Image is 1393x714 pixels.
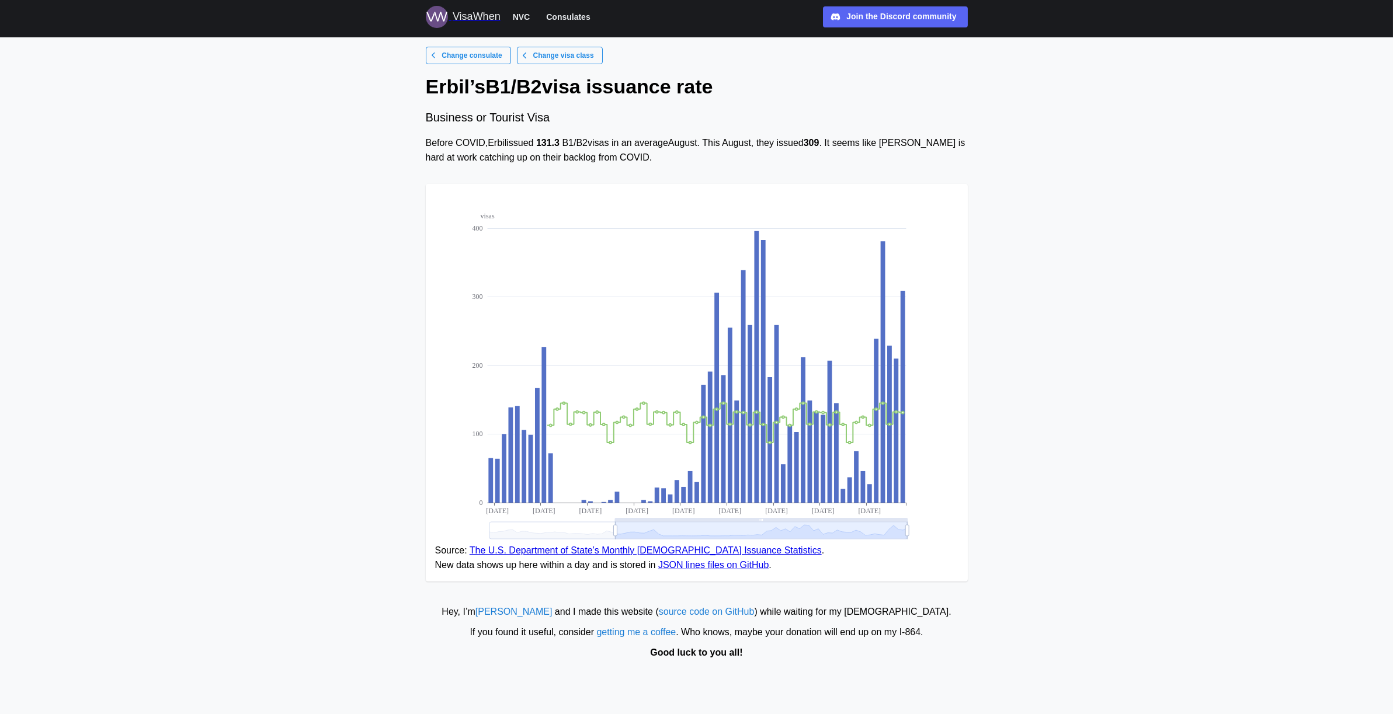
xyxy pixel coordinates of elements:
[804,138,819,148] strong: 309
[536,138,560,148] strong: 131.3
[435,544,958,573] figcaption: Source: . New data shows up here within a day and is stored in .
[426,136,968,165] div: Before COVID, Erbil issued B1/B2 visas in an average August . This August , they issued . It seem...
[532,507,555,515] text: [DATE]
[672,507,694,515] text: [DATE]
[486,507,509,515] text: [DATE]
[453,9,501,25] div: VisaWhen
[508,9,536,25] button: NVC
[475,607,553,617] a: [PERSON_NAME]
[541,9,595,25] button: Consulates
[546,10,590,24] span: Consulates
[513,10,530,24] span: NVC
[6,646,1387,660] div: Good luck to you all!
[426,6,448,28] img: Logo for VisaWhen
[658,560,769,570] a: JSON lines files on GitHub
[472,430,482,438] text: 100
[811,507,834,515] text: [DATE]
[823,6,968,27] a: Join the Discord community
[659,607,755,617] a: source code on GitHub
[470,545,822,555] a: The U.S. Department of State’s Monthly [DEMOGRAPHIC_DATA] Issuance Statistics
[596,627,676,637] a: getting me a coffee
[718,507,741,515] text: [DATE]
[426,47,511,64] a: Change consulate
[472,361,482,370] text: 200
[426,109,968,127] div: Business or Tourist Visa
[472,292,482,301] text: 300
[480,212,494,220] text: visas
[472,224,482,232] text: 400
[765,507,788,515] text: [DATE]
[858,507,881,515] text: [DATE]
[517,47,603,64] a: Change visa class
[6,605,1387,619] div: Hey, I’m and I made this website ( ) while waiting for my [DEMOGRAPHIC_DATA].
[846,11,956,23] div: Join the Discord community
[533,47,594,64] span: Change visa class
[426,6,501,28] a: Logo for VisaWhen VisaWhen
[626,507,648,515] text: [DATE]
[6,625,1387,640] div: If you found it useful, consider . Who knows, maybe your donation will end up on my I‑864.
[479,499,482,507] text: 0
[442,47,502,64] span: Change consulate
[426,74,968,99] h1: Erbil ’s B1/B2 visa issuance rate
[579,507,602,515] text: [DATE]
